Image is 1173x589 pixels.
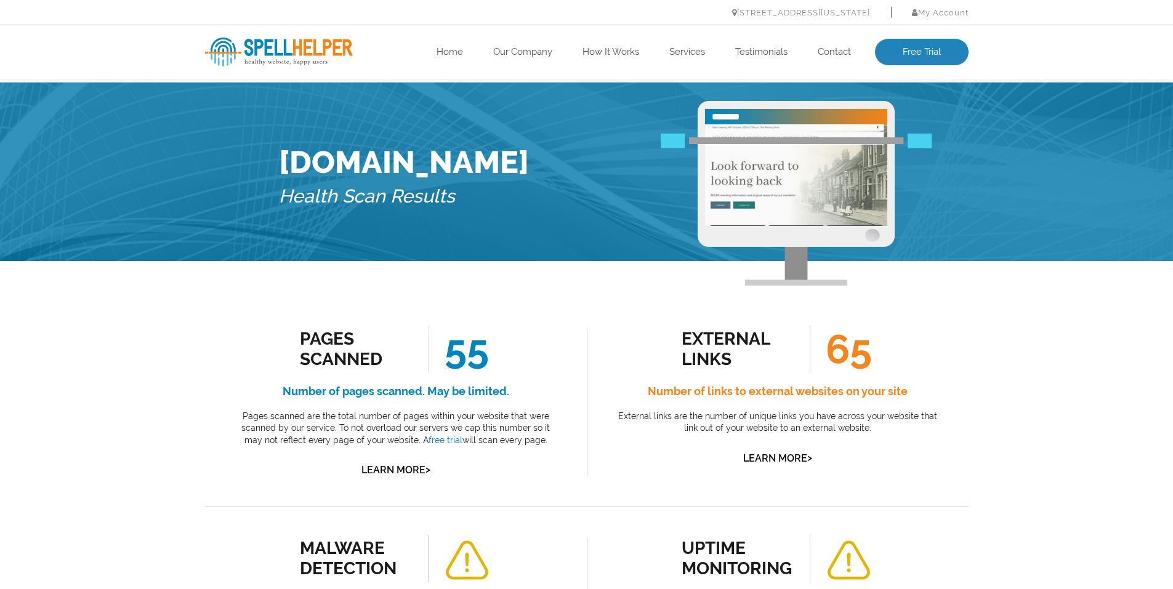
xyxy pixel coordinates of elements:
div: uptime monitoring [682,538,793,579]
div: Pages Scanned [300,329,411,369]
img: Free Webiste Analysis [661,134,932,148]
p: External links are the number of unique links you have across your website that link out of your ... [615,411,941,435]
h4: Number of links to external websites on your site [615,382,941,401]
span: > [425,461,430,478]
p: Pages scanned are the total number of pages within your website that were scanned by our service.... [233,411,559,447]
img: alert [826,540,871,580]
a: free trial [429,435,462,445]
span: > [807,449,812,467]
img: Free Website Analysis [705,124,887,226]
img: Free Webiste Analysis [698,101,895,286]
span: 55 [429,326,489,372]
img: alert [444,540,490,580]
a: Learn More> [361,464,430,476]
h5: Health Scan Results [279,180,529,213]
h1: [DOMAIN_NAME] [279,144,529,180]
div: external links [682,329,793,369]
div: malware detection [300,538,411,579]
span: 65 [810,326,872,372]
h4: Number of pages scanned. May be limited. [233,382,559,401]
a: Learn More> [743,452,812,464]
